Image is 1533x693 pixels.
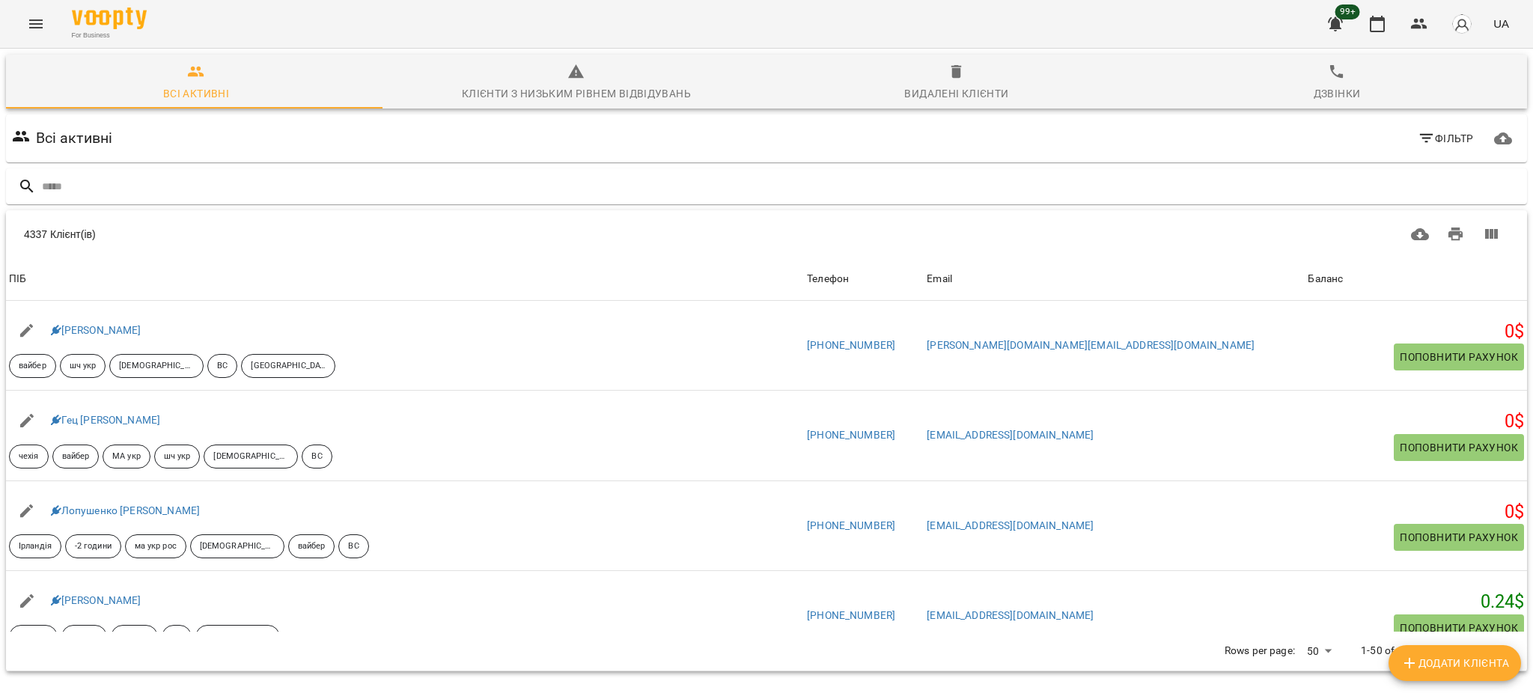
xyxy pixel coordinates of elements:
[1389,645,1521,681] button: Додати клієнта
[1394,524,1524,551] button: Поповнити рахунок
[462,85,691,103] div: Клієнти з низьким рівнем відвідувань
[1493,16,1509,31] span: UA
[288,534,335,558] div: вайбер
[1473,216,1509,252] button: Вигляд колонок
[9,270,26,288] div: ПІБ
[6,210,1527,258] div: Table Toolbar
[807,270,849,288] div: Телефон
[1308,270,1343,288] div: Sort
[19,360,46,373] p: вайбер
[75,540,112,553] p: -2 години
[927,270,1302,288] span: Email
[311,451,322,463] p: ВС
[112,451,141,463] p: МА укр
[1402,216,1438,252] button: Завантажити CSV
[18,6,54,42] button: Menu
[807,270,849,288] div: Sort
[927,270,952,288] div: Sort
[1487,10,1515,37] button: UA
[1438,216,1474,252] button: Друк
[207,354,237,378] div: ВС
[1401,654,1509,672] span: Додати клієнта
[1308,270,1343,288] div: Баланс
[1308,501,1524,524] h5: 0 $
[111,625,158,649] div: вайбер
[1361,644,1421,659] p: 1-50 of 4337
[1394,344,1524,370] button: Поповнити рахунок
[241,354,335,378] div: [GEOGRAPHIC_DATA]
[19,451,39,463] p: чехія
[1472,633,1508,669] button: Next Page
[1400,348,1518,366] span: Поповнити рахунок
[200,540,275,553] p: [DEMOGRAPHIC_DATA][PERSON_NAME]
[1400,439,1518,457] span: Поповнити рахунок
[135,540,177,553] p: ма укр рос
[24,227,749,242] div: 4337 Клієнт(ів)
[51,414,161,426] a: Гец [PERSON_NAME]
[807,270,921,288] span: Телефон
[904,85,1008,103] div: Видалені клієнти
[36,126,113,150] h6: Всі активні
[163,85,229,103] div: Всі активні
[1451,13,1472,34] img: avatar_s.png
[1335,4,1360,19] span: 99+
[1314,85,1361,103] div: Дзвінки
[217,360,228,373] p: ВС
[1225,644,1295,659] p: Rows per page:
[205,631,269,644] p: [PERSON_NAME]
[9,625,58,649] div: Індивід
[60,354,106,378] div: шч укр
[154,445,201,468] div: шч укр
[119,360,194,373] p: [DEMOGRAPHIC_DATA][PERSON_NAME]
[65,534,121,558] div: -2 години
[807,429,895,441] a: [PHONE_NUMBER]
[927,429,1094,441] a: [EMAIL_ADDRESS][DOMAIN_NAME]
[9,445,49,468] div: чехія
[927,270,952,288] div: Email
[1308,270,1524,288] span: Баланс
[927,519,1094,531] a: [EMAIL_ADDRESS][DOMAIN_NAME]
[927,339,1255,351] a: [PERSON_NAME][DOMAIN_NAME][EMAIL_ADDRESS][DOMAIN_NAME]
[1400,619,1518,637] span: Поповнити рахунок
[103,445,150,468] div: МА укр
[9,534,61,558] div: Ірландія
[51,324,141,336] a: [PERSON_NAME]
[1418,129,1474,147] span: Фільтр
[1394,434,1524,461] button: Поповнити рахунок
[251,360,326,373] p: [GEOGRAPHIC_DATA]
[72,31,147,40] span: For Business
[1308,590,1524,614] h5: 0.24 $
[61,625,108,649] div: шч укр
[927,609,1094,621] a: [EMAIL_ADDRESS][DOMAIN_NAME]
[348,540,359,553] p: ВС
[9,354,56,378] div: вайбер
[1394,614,1524,641] button: Поповнити рахунок
[1412,125,1480,152] button: Фільтр
[298,540,326,553] p: вайбер
[121,631,148,644] p: вайбер
[204,445,298,468] div: [DEMOGRAPHIC_DATA][PERSON_NAME]
[9,270,801,288] span: ПІБ
[162,625,192,649] div: ВС
[109,354,204,378] div: [DEMOGRAPHIC_DATA][PERSON_NAME]
[19,540,52,553] p: Ірландія
[1400,528,1518,546] span: Поповнити рахунок
[62,451,90,463] p: вайбер
[164,451,191,463] p: шч укр
[807,339,895,351] a: [PHONE_NUMBER]
[125,534,186,558] div: ма укр рос
[1301,641,1337,662] div: 50
[9,270,26,288] div: Sort
[70,360,97,373] p: шч укр
[302,445,332,468] div: ВС
[171,631,182,644] p: ВС
[1308,410,1524,433] h5: 0 $
[195,625,279,649] div: [PERSON_NAME]
[338,534,368,558] div: ВС
[52,445,100,468] div: вайбер
[1308,320,1524,344] h5: 0 $
[51,594,141,606] a: [PERSON_NAME]
[51,504,201,516] a: Лопушенко [PERSON_NAME]
[807,519,895,531] a: [PHONE_NUMBER]
[19,631,48,644] p: Індивід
